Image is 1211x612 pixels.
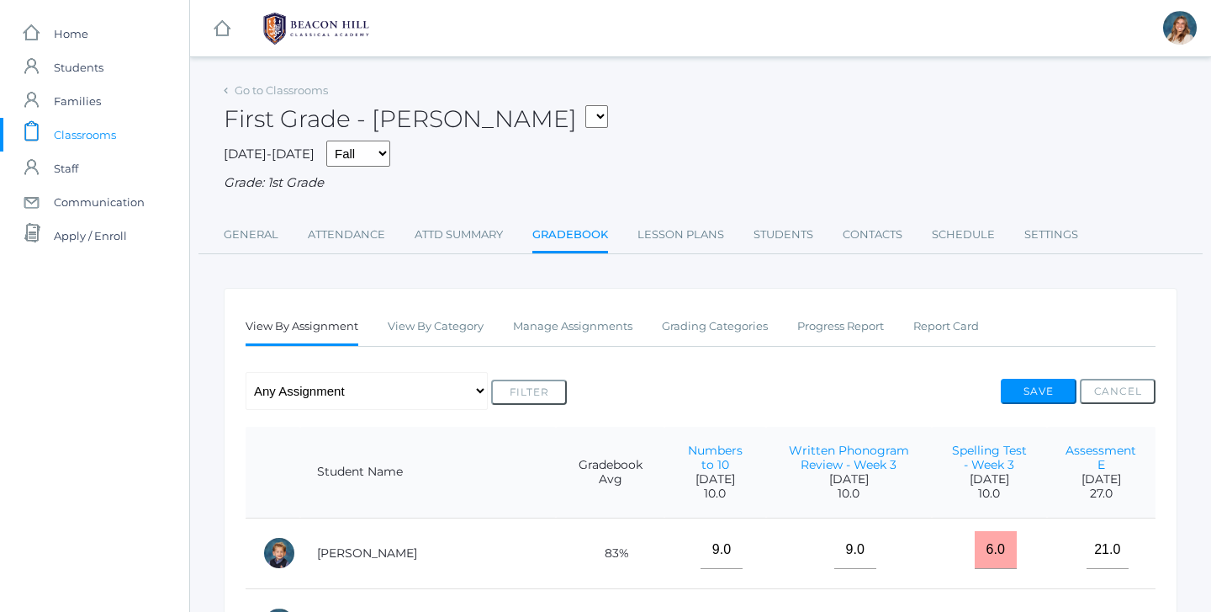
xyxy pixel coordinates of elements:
span: [DATE] [681,472,748,487]
a: Lesson Plans [637,218,724,252]
a: Assessment E [1066,443,1136,472]
span: Home [54,17,88,51]
div: Nolan Alstot [262,536,296,570]
span: [DATE] [783,472,915,487]
button: Cancel [1080,379,1155,404]
a: General [224,218,278,252]
th: Student Name [300,427,556,519]
a: Numbers to 10 [688,443,743,472]
span: Apply / Enroll [54,219,127,253]
a: View By Category [388,310,484,343]
span: [DATE] [1064,472,1139,487]
span: [DATE]-[DATE] [224,146,315,162]
span: 27.0 [1064,487,1139,501]
a: Written Phonogram Review - Week 3 [789,443,909,472]
a: Attendance [308,218,385,252]
a: View By Assignment [246,310,358,346]
a: Grading Categories [662,310,768,343]
span: 10.0 [783,487,915,501]
span: [DATE] [949,472,1030,487]
a: Contacts [843,218,902,252]
a: Progress Report [797,310,884,343]
span: 10.0 [681,487,748,501]
a: Report Card [913,310,979,343]
img: 1_BHCALogos-05.png [253,8,379,50]
span: Families [54,84,101,118]
td: 83% [556,518,664,588]
a: Schedule [932,218,995,252]
span: Students [54,51,103,84]
h2: First Grade - [PERSON_NAME] [224,106,608,132]
a: Gradebook [532,218,608,254]
a: Students [754,218,813,252]
a: [PERSON_NAME] [317,545,417,561]
span: Classrooms [54,118,116,152]
a: Attd Summary [415,218,503,252]
a: Manage Assignments [513,310,632,343]
span: Communication [54,185,145,219]
a: Settings [1024,218,1078,252]
th: Gradebook Avg [556,427,664,519]
a: Go to Classrooms [235,83,328,97]
span: 10.0 [949,487,1030,501]
a: Spelling Test - Week 3 [952,443,1027,472]
div: Grade: 1st Grade [224,173,1177,193]
button: Save [1001,379,1076,404]
span: Staff [54,152,78,185]
div: Liv Barber [1163,11,1197,45]
button: Filter [491,380,567,405]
